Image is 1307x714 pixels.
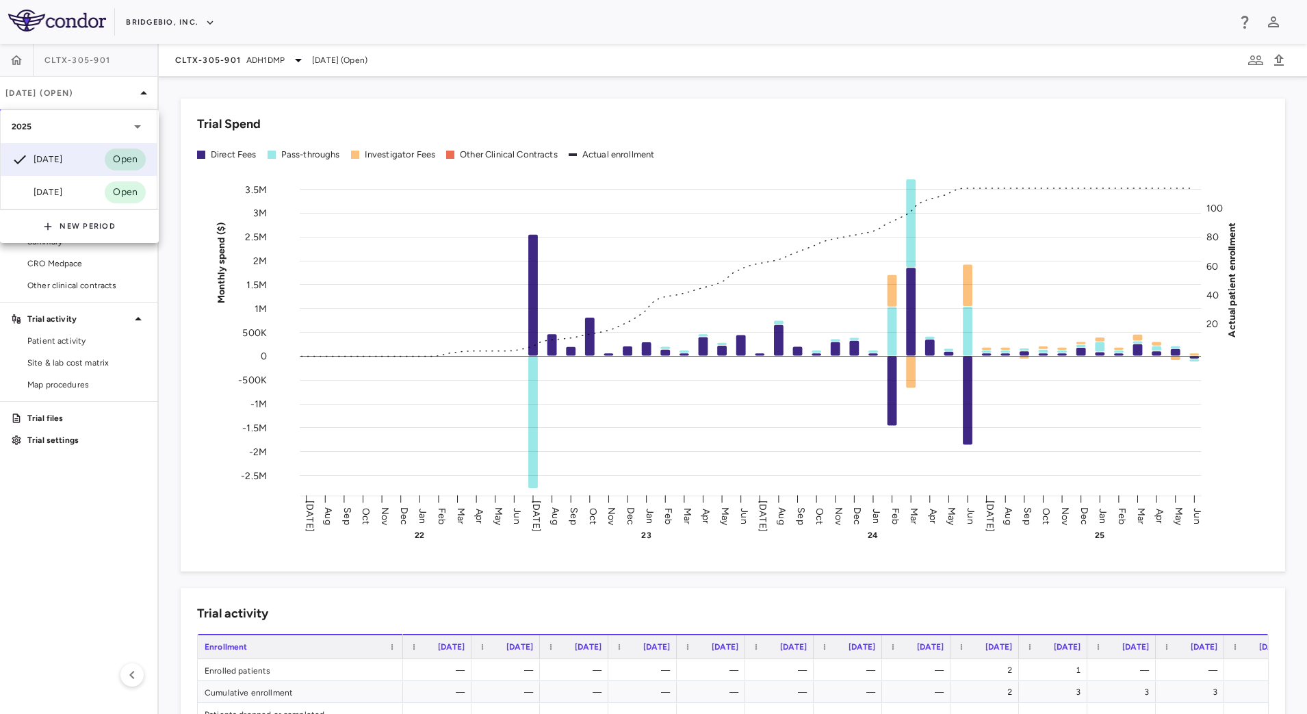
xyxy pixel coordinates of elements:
[43,216,116,238] button: New Period
[105,185,146,200] span: Open
[12,184,62,201] div: [DATE]
[12,151,62,168] div: [DATE]
[105,152,146,167] span: Open
[1,110,157,143] div: 2025
[12,120,32,133] p: 2025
